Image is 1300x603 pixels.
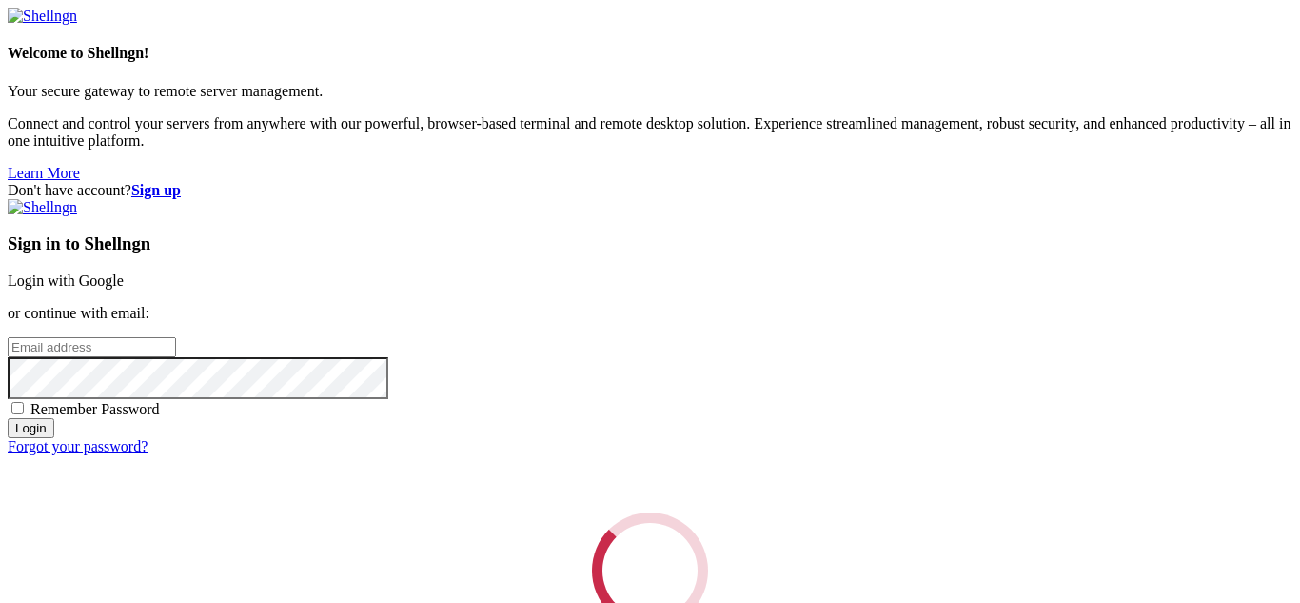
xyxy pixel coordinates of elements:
a: Sign up [131,182,181,198]
span: Remember Password [30,401,160,417]
input: Email address [8,337,176,357]
h3: Sign in to Shellngn [8,233,1292,254]
a: Forgot your password? [8,438,148,454]
p: Your secure gateway to remote server management. [8,83,1292,100]
input: Login [8,418,54,438]
h4: Welcome to Shellngn! [8,45,1292,62]
a: Learn More [8,165,80,181]
input: Remember Password [11,402,24,414]
img: Shellngn [8,199,77,216]
p: Connect and control your servers from anywhere with our powerful, browser-based terminal and remo... [8,115,1292,150]
p: or continue with email: [8,305,1292,322]
a: Login with Google [8,272,124,289]
div: Don't have account? [8,182,1292,199]
img: Shellngn [8,8,77,25]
